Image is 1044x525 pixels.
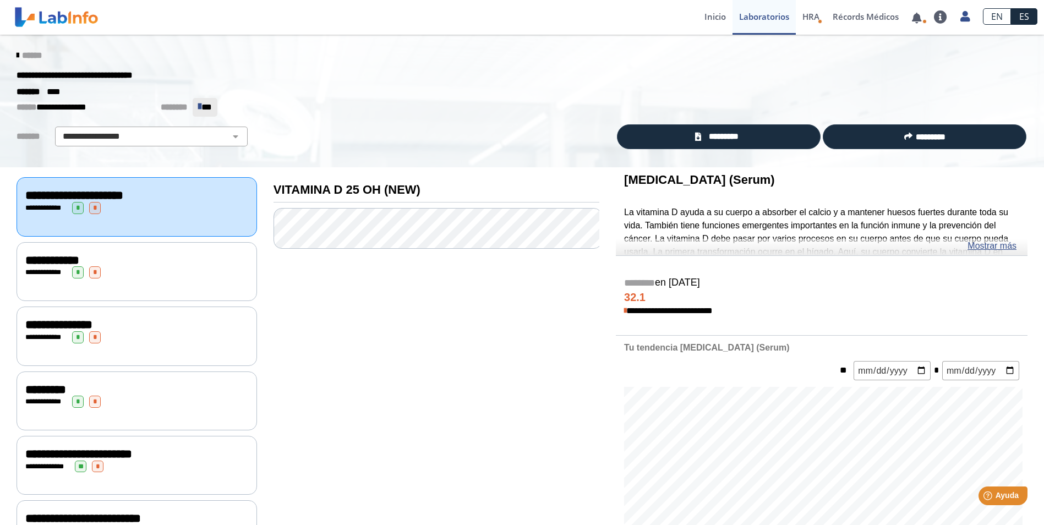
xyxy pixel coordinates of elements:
span: HRA [802,11,819,22]
input: mm/dd/yyyy [854,361,931,380]
b: Tu tendencia [MEDICAL_DATA] (Serum) [624,343,789,352]
a: EN [983,8,1011,25]
iframe: Help widget launcher [946,482,1032,513]
b: [MEDICAL_DATA] (Serum) [624,173,775,187]
h5: en [DATE] [624,277,1019,289]
a: ES [1011,8,1037,25]
a: Mostrar más [968,239,1016,253]
h4: 32.1 [624,291,1019,304]
b: VITAMINA D 25 OH (NEW) [274,183,420,196]
p: La vitamina D ayuda a su cuerpo a absorber el calcio y a mantener huesos fuertes durante toda su ... [624,206,1019,298]
input: mm/dd/yyyy [942,361,1019,380]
